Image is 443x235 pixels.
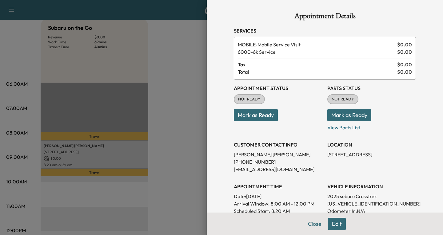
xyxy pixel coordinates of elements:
[234,96,264,102] span: NOT READY
[304,218,325,230] button: Close
[238,48,395,56] span: 6k Service
[327,151,416,158] p: [STREET_ADDRESS]
[234,12,416,22] h1: Appointment Details
[238,41,395,48] span: Mobile Service Visit
[327,193,416,200] p: 2025 subaru Crosstrek
[234,200,322,207] p: Arrival Window:
[234,109,278,121] button: Mark as Ready
[271,200,314,207] span: 8:00 AM - 12:00 PM
[234,166,322,173] p: [EMAIL_ADDRESS][DOMAIN_NAME]
[234,141,322,148] h3: CUSTOMER CONTACT INFO
[234,183,322,190] h3: APPOINTMENT TIME
[397,68,412,76] span: $ 0.00
[327,183,416,190] h3: VEHICLE INFORMATION
[327,200,416,207] p: [US_VEHICLE_IDENTIFICATION_NUMBER]
[234,84,322,92] h3: Appointment Status
[234,27,416,34] h3: Services
[271,207,290,215] p: 8:20 AM
[234,151,322,158] p: [PERSON_NAME] [PERSON_NAME]
[234,158,322,166] p: [PHONE_NUMBER]
[327,207,416,215] p: Odometer In: N/A
[234,193,322,200] p: Date: [DATE]
[327,84,416,92] h3: Parts Status
[238,61,397,68] span: Tax
[238,68,397,76] span: Total
[328,218,346,230] button: Edit
[397,48,412,56] span: $ 0.00
[328,96,358,102] span: NOT READY
[327,109,371,121] button: Mark as Ready
[327,141,416,148] h3: LOCATION
[234,207,270,215] p: Scheduled Start:
[327,121,416,131] p: View Parts List
[397,41,412,48] span: $ 0.00
[397,61,412,68] span: $ 0.00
